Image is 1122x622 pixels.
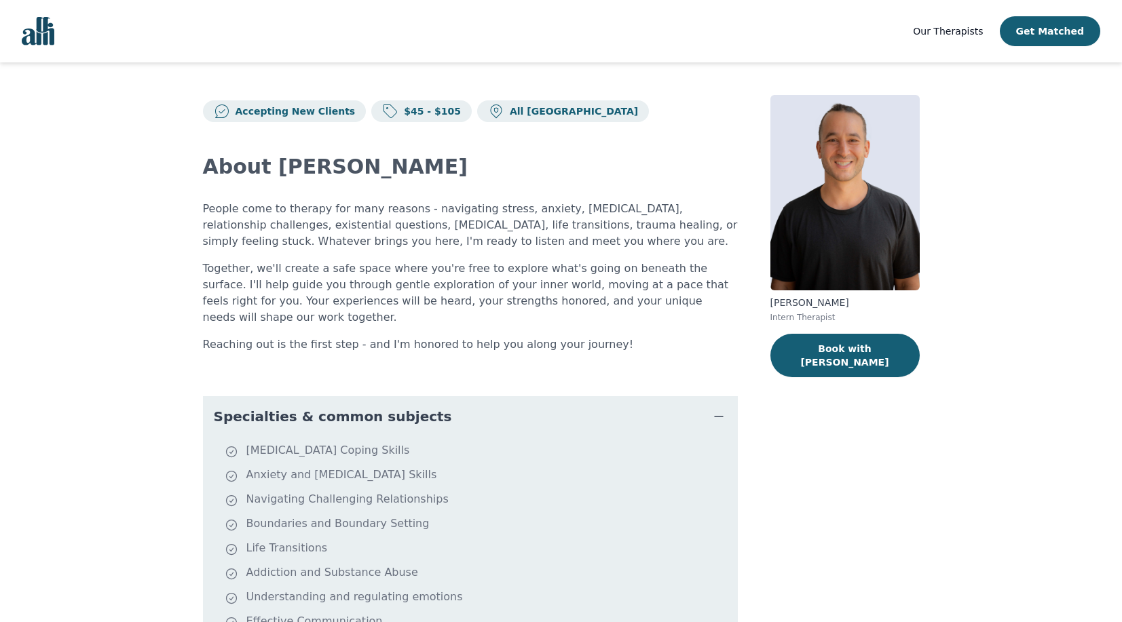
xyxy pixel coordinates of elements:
p: Accepting New Clients [230,104,356,118]
li: Addiction and Substance Abuse [225,564,732,583]
p: All [GEOGRAPHIC_DATA] [504,104,638,118]
li: Life Transitions [225,540,732,559]
a: Our Therapists [913,23,983,39]
li: Understanding and regulating emotions [225,589,732,608]
p: Reaching out is the first step - and I'm honored to help you along your journey! [203,336,738,353]
li: [MEDICAL_DATA] Coping Skills [225,442,732,461]
img: Kavon_Banejad [770,95,920,290]
p: $45 - $105 [398,104,461,118]
span: Our Therapists [913,26,983,37]
p: [PERSON_NAME] [770,296,920,309]
img: alli logo [22,17,54,45]
h2: About [PERSON_NAME] [203,155,738,179]
p: People come to therapy for many reasons - navigating stress, anxiety, [MEDICAL_DATA], relationshi... [203,201,738,250]
p: Intern Therapist [770,312,920,323]
button: Book with [PERSON_NAME] [770,334,920,377]
li: Anxiety and [MEDICAL_DATA] Skills [225,467,732,486]
p: Together, we'll create a safe space where you're free to explore what's going on beneath the surf... [203,260,738,326]
button: Get Matched [1000,16,1100,46]
li: Boundaries and Boundary Setting [225,516,732,534]
button: Specialties & common subjects [203,396,738,437]
span: Specialties & common subjects [214,407,452,426]
li: Navigating Challenging Relationships [225,491,732,510]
